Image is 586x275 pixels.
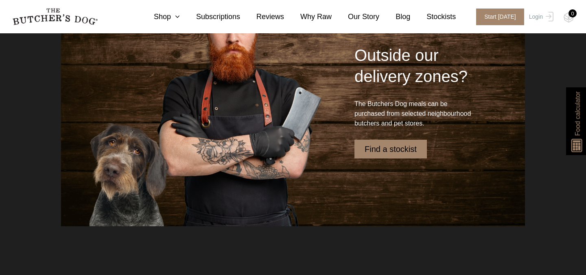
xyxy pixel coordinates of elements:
div: 0 [569,9,577,17]
a: Shop [138,11,180,22]
a: Start [DATE] [468,9,527,25]
a: Login [527,9,553,25]
span: Food calculator [573,91,582,136]
a: Subscriptions [180,11,240,22]
img: TBD_Cart-Empty.png [564,12,574,23]
div: Outside our delivery zones? [354,45,474,99]
a: Why Raw [284,11,332,22]
a: Find a stockist [354,140,427,158]
a: Stockists [410,11,456,22]
a: Our Story [332,11,379,22]
a: Reviews [240,11,284,22]
span: Start [DATE] [476,9,524,25]
div: The Butchers Dog meals can be purchased from selected neighbourhood butchers and pet stores. [354,99,474,145]
a: Blog [379,11,410,22]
